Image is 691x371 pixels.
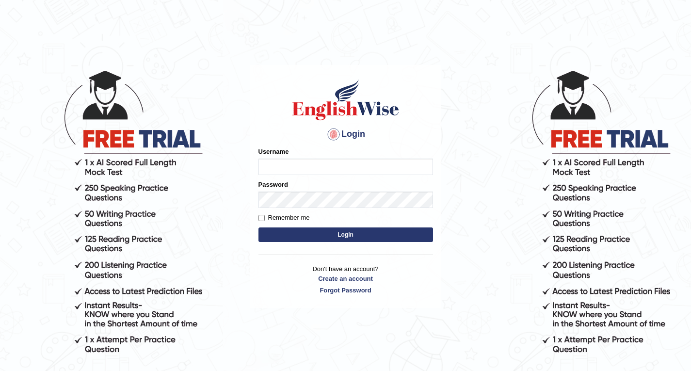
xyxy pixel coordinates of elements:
[258,213,310,223] label: Remember me
[258,215,265,221] input: Remember me
[258,264,433,294] p: Don't have an account?
[258,127,433,142] h4: Login
[258,274,433,283] a: Create an account
[258,180,288,189] label: Password
[258,227,433,242] button: Login
[258,286,433,295] a: Forgot Password
[258,147,289,156] label: Username
[290,78,401,122] img: Logo of English Wise sign in for intelligent practice with AI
